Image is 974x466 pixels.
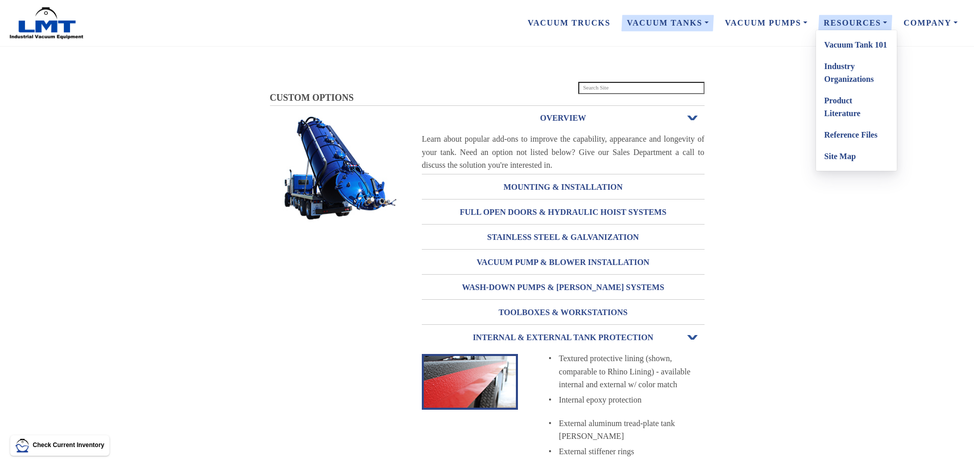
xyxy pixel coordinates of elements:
[518,352,552,365] p: •
[422,110,705,126] h3: OVERVIEW
[559,352,704,391] div: Textured protective lining (shown, comparable to Rhino Lining) - available internal and external ...
[686,115,699,122] span: Open or Close
[895,12,966,34] a: Company
[422,200,705,224] a: FULL OPEN DOORS & HYDRAULIC HOIST SYSTEMS
[422,106,705,130] a: OVERVIEWOpen or Close
[422,354,518,410] img: Stacks Image 12388
[518,393,552,407] p: •
[816,124,897,146] a: Reference Files
[816,90,897,124] a: Product Literature
[422,254,705,271] h3: VACUUM PUMP & BLOWER INSTALLATION
[15,438,30,453] img: LMT Icon
[422,175,705,199] a: MOUNTING & INSTALLATION
[422,300,705,324] a: TOOLBOXES & WORKSTATIONS
[8,7,85,40] img: LMT
[559,393,704,407] div: Internal epoxy protection
[422,304,705,321] h3: TOOLBOXES & WORKSTATIONS
[270,93,354,103] span: CUSTOM OPTIONS
[519,12,619,34] a: Vacuum Trucks
[619,12,717,34] a: Vacuum Tanks
[33,440,104,450] p: Check Current Inventory
[422,132,705,172] div: Learn about popular add-ons to improve the capability, appearance and longevity of your tank. Nee...
[422,250,705,274] a: VACUUM PUMP & BLOWER INSTALLATION
[816,34,897,56] a: Vacuum Tank 101
[816,12,895,34] a: Resources
[422,204,705,220] h3: FULL OPEN DOORS & HYDRAULIC HOIST SYSTEMS
[422,229,705,246] h3: STAINLESS STEEL & GALVANIZATION
[422,275,705,299] a: WASH-DOWN PUMPS & [PERSON_NAME] SYSTEMS
[816,146,897,167] a: Site Map
[578,82,705,94] input: Search Site
[559,417,704,443] div: External aluminum tread-plate tank [PERSON_NAME]
[816,56,897,90] a: Industry Organizations
[422,325,705,349] a: INTERNAL & EXTERNAL TANK PROTECTIONOpen or Close
[422,179,705,195] h3: MOUNTING & INSTALLATION
[422,279,705,296] h3: WASH-DOWN PUMPS & [PERSON_NAME] SYSTEMS
[270,113,405,224] img: Stacks Image 12299
[422,225,705,249] a: STAINLESS STEEL & GALVANIZATION
[717,12,816,34] a: Vacuum Pumps
[518,417,552,430] p: •
[559,445,704,458] div: External stiffener rings
[422,329,705,346] h3: INTERNAL & EXTERNAL TANK PROTECTION
[518,445,552,458] p: •
[686,334,699,341] span: Open or Close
